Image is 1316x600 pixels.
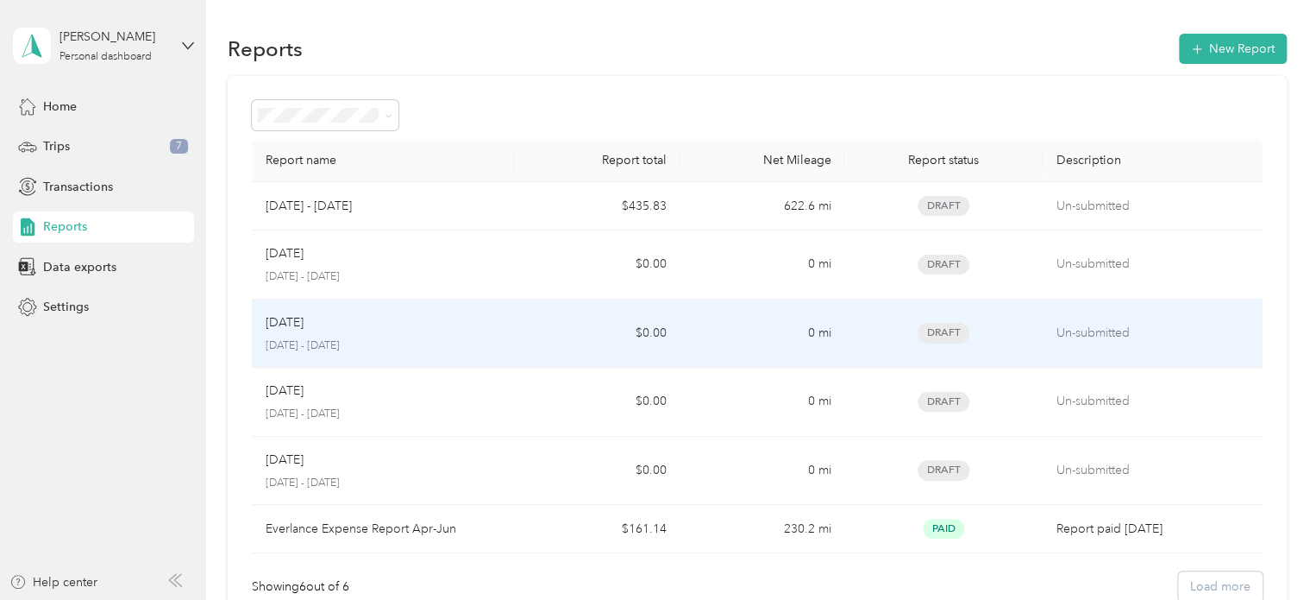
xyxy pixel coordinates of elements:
h1: Reports [228,40,303,58]
p: Un-submitted [1056,324,1249,343]
p: [DATE] [266,244,304,263]
span: Draft [918,323,969,343]
span: Draft [918,255,969,275]
td: $0.00 [515,437,680,506]
button: New Report [1179,34,1287,64]
p: Un-submitted [1056,197,1249,216]
td: 0 mi [680,368,844,437]
td: $161.14 [515,505,680,553]
p: [DATE] - [DATE] [266,197,352,216]
td: 230.2 mi [680,505,844,553]
td: $0.00 [515,300,680,369]
span: Settings [43,298,89,316]
p: Un-submitted [1056,461,1249,480]
span: 7 [170,139,188,155]
p: Everlance Expense Report Apr-Jun [266,520,456,539]
div: Report status [858,153,1028,167]
td: $0.00 [515,231,680,300]
p: [DATE] - [DATE] [266,269,502,285]
p: Un-submitted [1056,255,1249,274]
td: $435.83 [515,182,680,231]
span: Draft [918,196,969,216]
span: Reports [43,218,87,236]
span: Home [43,98,77,116]
span: Draft [918,392,969,412]
div: Showing 6 out of 6 [252,578,349,596]
button: Help center [9,573,97,591]
p: Report paid [DATE] [1056,520,1249,539]
td: 622.6 mi [680,182,844,231]
span: Trips [43,137,70,155]
th: Description [1043,139,1263,182]
td: 0 mi [680,300,844,369]
p: [DATE] - [DATE] [266,407,502,422]
span: Transactions [43,178,113,196]
td: $0.00 [515,368,680,437]
div: [PERSON_NAME] [60,28,167,46]
p: [DATE] [266,451,304,470]
th: Report name [252,139,516,182]
p: [DATE] [266,313,304,332]
p: [DATE] - [DATE] [266,476,502,491]
div: Personal dashboard [60,52,152,62]
th: Net Mileage [680,139,844,182]
th: Report total [515,139,680,182]
td: 0 mi [680,437,844,506]
span: Draft [918,460,969,480]
span: Data exports [43,258,116,276]
p: [DATE] [266,382,304,401]
p: Un-submitted [1056,392,1249,411]
iframe: Everlance-gr Chat Button Frame [1219,503,1316,600]
td: 0 mi [680,231,844,300]
span: Paid [923,519,964,539]
p: [DATE] - [DATE] [266,338,502,354]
